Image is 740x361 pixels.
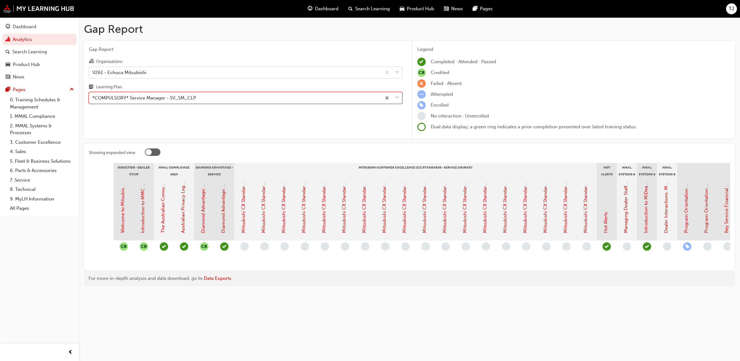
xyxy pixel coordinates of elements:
span: learningRecordVerb_NONE-icon [361,242,369,251]
div: Hot Alerts [597,163,617,178]
span: news-icon [6,74,10,80]
span: prev-icon [68,349,73,356]
span: learningRecordVerb_NONE-icon [301,242,309,251]
h1: Gap Report [84,22,735,36]
span: learningRecordVerb_PASS-icon [643,242,651,251]
span: learningRecordVerb_COMPLETE-icon [417,58,426,66]
span: learningRecordVerb_NONE-icon [260,242,269,251]
a: 3. Customer Excellence [7,138,76,147]
span: TJ [729,5,734,12]
a: 7. Service [7,175,76,185]
div: Induction - Dealer Staff [114,163,154,178]
a: search-iconSearch Learning [343,2,395,15]
span: learningRecordVerb_NONE-icon [321,242,329,251]
span: learningRecordVerb_ENROLL-icon [417,101,426,109]
a: 0. Training Schedules & Management [7,95,76,112]
a: 9. MyLH Information [7,194,76,204]
a: News [2,71,76,83]
span: learningRecordVerb_NONE-icon [542,242,551,251]
span: learningRecordVerb_NONE-icon [502,242,510,251]
a: Dashboard [2,21,76,33]
div: Search Learning [12,48,47,55]
a: 6. Parts & Accessories [7,166,76,175]
span: pages-icon [473,5,477,13]
span: learningRecordVerb_NONE-icon [462,242,470,251]
span: search-icon [6,49,10,55]
span: learningRecordVerb_NONE-icon [417,112,426,120]
button: null-icon [120,242,128,251]
a: Dealer Interactions: MiDealer Assist [663,157,669,233]
span: pages-icon [6,87,10,93]
span: learningRecordVerb_FAIL-icon [417,79,426,88]
div: MMAL Systems & Processes - General [637,163,657,178]
span: learningRecordVerb_ENROLL-icon [683,242,691,251]
span: learningRecordVerb_NONE-icon [582,242,591,251]
a: guage-iconDashboard [303,2,343,15]
span: Dashboard [315,5,338,12]
span: learningRecordVerb_NONE-icon [341,242,349,251]
div: Product Hub [13,61,40,68]
span: learningRecordVerb_NONE-icon [703,242,712,251]
a: Diamond Advantage: Fundamentals [200,156,206,233]
span: learningRecordVerb_PASS-icon [220,242,229,251]
span: learningRecordVerb_NONE-icon [522,242,530,251]
span: up-icon [70,86,74,94]
span: Credited [431,70,449,75]
span: Gap Report [89,46,402,53]
span: learningRecordVerb_NONE-icon [281,242,289,251]
div: Dashboard [13,23,36,30]
span: learningRecordVerb_NONE-icon [482,242,490,251]
a: Data Exports [204,275,231,281]
span: learningplan-icon [89,85,94,90]
span: learningRecordVerb_NONE-icon [401,242,410,251]
span: learningRecordVerb_NONE-icon [723,242,732,251]
span: news-icon [444,5,449,13]
span: guage-icon [6,24,10,30]
span: null-icon [140,242,148,251]
div: Diamond Advantage - Service [194,163,234,178]
div: V261 - Echuca Mitsubishi [92,69,146,76]
a: Mitsubishi CX Standards - Introduction [241,150,246,233]
span: Failed · Absent [431,81,462,86]
a: Hot Alerts [603,212,608,233]
span: Product Hub [407,5,434,12]
span: car-icon [400,5,404,13]
div: Showing expanded view [89,150,135,156]
a: Search Learning [2,46,76,58]
span: learningRecordVerb_PASS-icon [160,242,168,251]
span: learningRecordVerb_NONE-icon [240,242,249,251]
div: Learning Plan [96,84,122,90]
span: learningRecordVerb_NONE-icon [381,242,390,251]
a: news-iconNews [439,2,468,15]
div: News [13,73,24,81]
span: Dual data display; a green ring indicates a prior completion presented over latest training status. [431,124,637,130]
span: learningRecordVerb_NONE-icon [421,242,430,251]
div: For more in-depth analysis and data download, go to [89,275,730,282]
div: Mitsubishi Customer Excellence (CX) Standards - Service Journey [234,163,597,178]
span: null-icon [200,242,208,251]
span: Completed · Attended · Passed [431,59,496,64]
a: Managing Dealer Staff SAP Records [623,157,629,233]
div: Organisations [96,59,122,65]
span: Attempted [431,91,453,97]
span: car-icon [6,62,10,68]
a: pages-iconPages [468,2,498,15]
button: Pages [2,84,76,95]
div: Pages [13,86,25,93]
a: Analytics [2,34,76,45]
span: No interaction · Unenrolled [431,113,489,119]
a: 5. Fleet & Business Solutions [7,156,76,166]
span: learningRecordVerb_NONE-icon [663,242,671,251]
span: learningRecordVerb_NONE-icon [442,242,450,251]
span: learningRecordVerb_ATTEMPT-icon [417,90,426,99]
span: guage-icon [308,5,312,13]
span: Search Learning [355,5,390,12]
span: down-icon [395,94,399,102]
span: learningRecordVerb_PASS-icon [603,242,611,251]
div: Legend [417,46,730,53]
button: TJ [726,3,737,14]
a: 1. MMAL Compliance [7,112,76,121]
span: search-icon [348,5,353,13]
